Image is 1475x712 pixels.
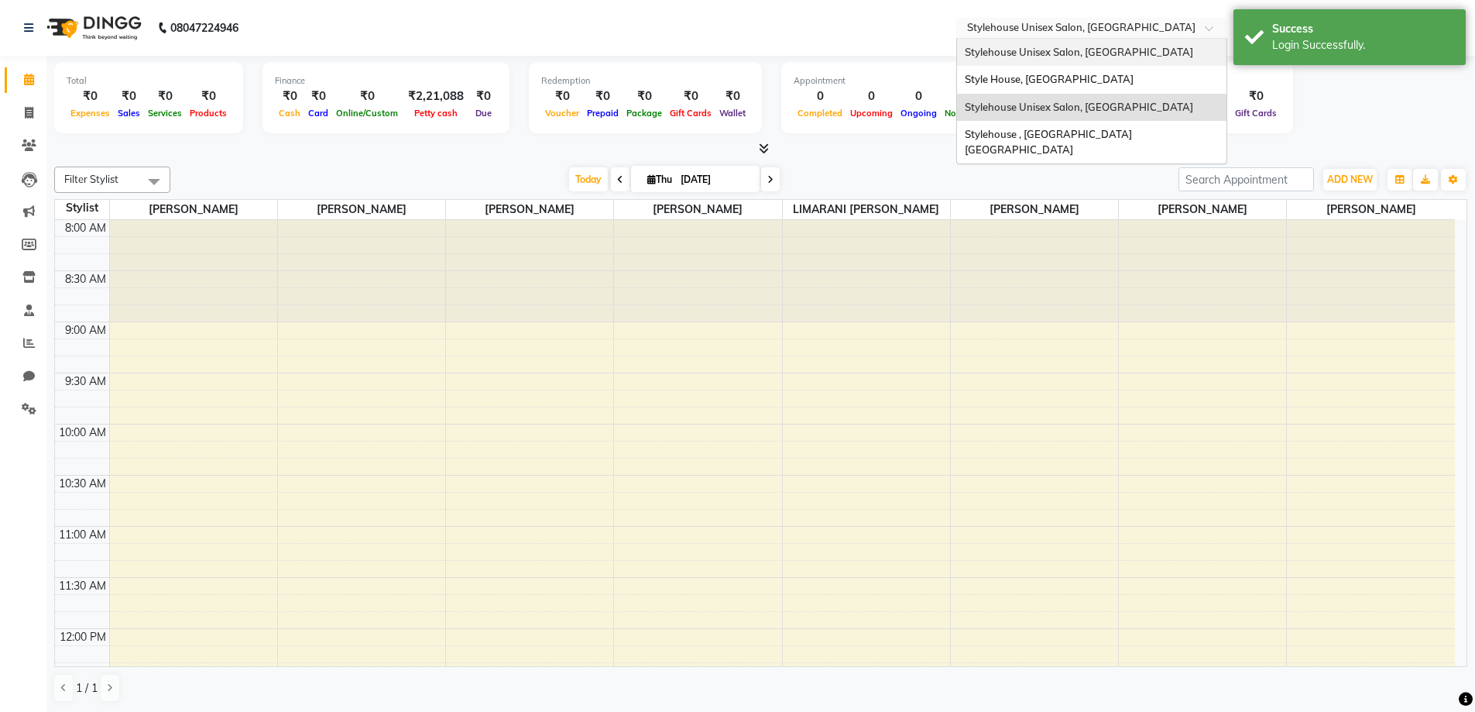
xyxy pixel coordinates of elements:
span: Completed [794,108,846,119]
div: Stylist [55,200,109,216]
span: [PERSON_NAME] [1287,200,1455,219]
span: Gift Cards [1231,108,1281,119]
div: 8:00 AM [62,220,109,236]
span: [PERSON_NAME] [951,200,1118,219]
ng-dropdown-panel: Options list [956,38,1227,165]
span: [PERSON_NAME] [614,200,781,219]
div: 0 [897,88,941,105]
div: ₹0 [1231,88,1281,105]
div: 0 [941,88,986,105]
button: ADD NEW [1323,169,1377,191]
span: Stylehouse , [GEOGRAPHIC_DATA] [GEOGRAPHIC_DATA] [965,128,1134,156]
span: [PERSON_NAME] [1119,200,1286,219]
span: Ongoing [897,108,941,119]
span: Sales [114,108,144,119]
div: ₹0 [541,88,583,105]
div: ₹0 [715,88,750,105]
span: [PERSON_NAME] [110,200,277,219]
span: Online/Custom [332,108,402,119]
div: 11:00 AM [56,527,109,543]
span: Stylehouse Unisex Salon, [GEOGRAPHIC_DATA] [965,101,1193,113]
div: Total [67,74,231,88]
span: Due [472,108,496,119]
span: Wallet [715,108,750,119]
div: Finance [275,74,497,88]
span: [PERSON_NAME] [278,200,445,219]
span: Stylehouse Unisex Salon, [GEOGRAPHIC_DATA] [965,46,1193,58]
span: Cash [275,108,304,119]
div: ₹0 [304,88,332,105]
div: 10:00 AM [56,425,109,441]
input: Search Appointment [1178,167,1314,191]
input: 2025-09-04 [676,168,753,191]
span: Filter Stylist [64,173,118,185]
div: ₹0 [275,88,304,105]
div: ₹0 [144,88,186,105]
span: 1 / 1 [76,680,98,697]
span: Card [304,108,332,119]
div: Appointment [794,74,986,88]
span: Petty cash [410,108,461,119]
div: ₹0 [583,88,623,105]
div: 0 [794,88,846,105]
div: ₹0 [623,88,666,105]
span: LIMARANI [PERSON_NAME] [783,200,950,219]
div: ₹0 [470,88,497,105]
div: ₹0 [114,88,144,105]
div: 0 [846,88,897,105]
div: ₹0 [332,88,402,105]
span: Expenses [67,108,114,119]
span: ADD NEW [1327,174,1373,185]
div: 8:30 AM [62,271,109,287]
span: Products [186,108,231,119]
span: Upcoming [846,108,897,119]
img: logo [39,6,146,50]
div: Redemption [541,74,750,88]
span: Gift Cards [666,108,715,119]
div: 12:00 PM [57,629,109,645]
div: Success [1272,21,1454,37]
span: No show [941,108,986,119]
b: 08047224946 [170,6,238,50]
div: ₹0 [67,88,114,105]
div: Login Successfully. [1272,37,1454,53]
div: 11:30 AM [56,578,109,594]
div: ₹2,21,088 [402,88,470,105]
div: 9:00 AM [62,322,109,339]
div: ₹0 [666,88,715,105]
span: Package [623,108,666,119]
span: Style House, [GEOGRAPHIC_DATA] [965,73,1134,85]
span: Today [569,167,608,191]
span: Services [144,108,186,119]
span: Voucher [541,108,583,119]
div: 9:30 AM [62,373,109,390]
span: Thu [643,174,676,185]
div: 10:30 AM [56,476,109,492]
span: Prepaid [583,108,623,119]
span: [PERSON_NAME] [446,200,613,219]
div: ₹0 [186,88,231,105]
